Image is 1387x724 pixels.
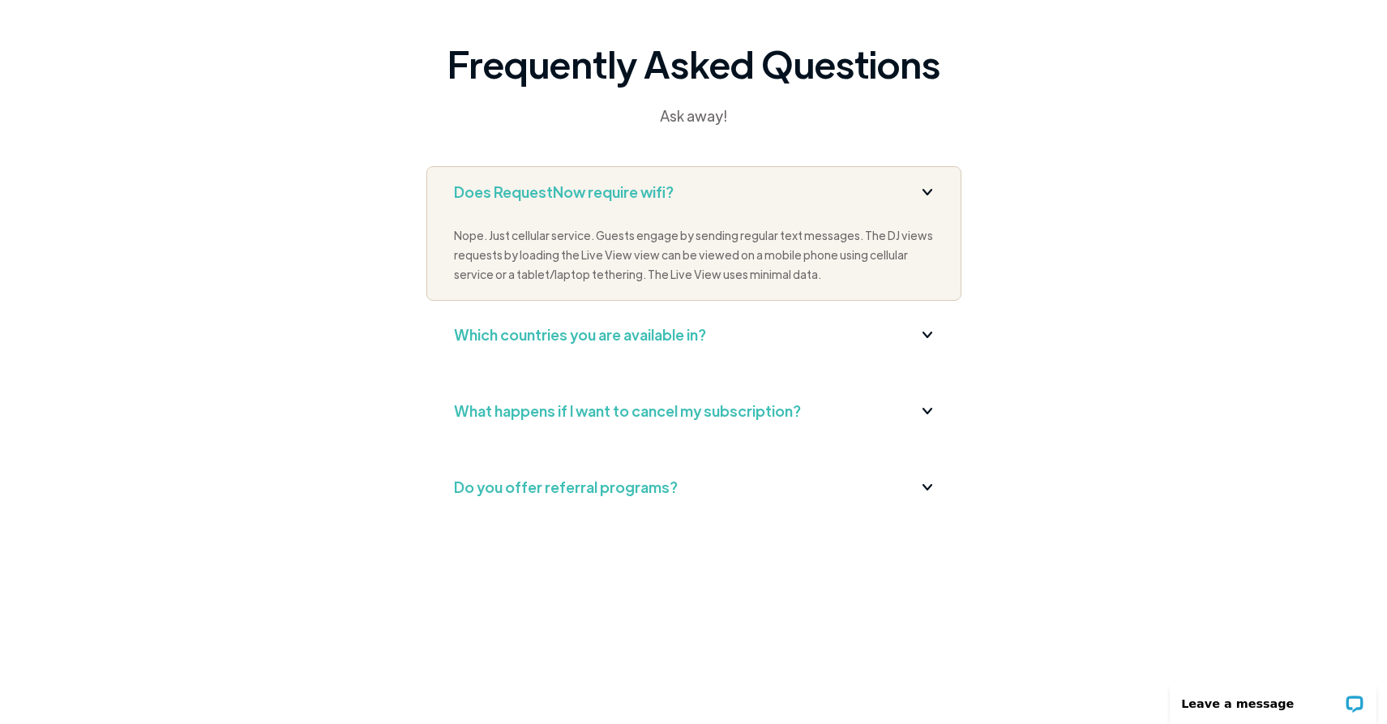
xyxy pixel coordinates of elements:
div: Which countries you are available in? [454,322,706,348]
div: What happens if I want to cancel my subscription? [454,398,801,424]
div: Does RequestNow require wifi? [454,179,674,205]
div: Ask away! [493,104,895,128]
div: Do you offer referral programs? [454,474,678,500]
iframe: LiveChat chat widget [1159,673,1387,724]
h2: Frequently Asked Questions [447,39,940,88]
p: Nope. Just cellular service. Guests engage by sending regular text messages. The DJ views request... [454,225,934,284]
